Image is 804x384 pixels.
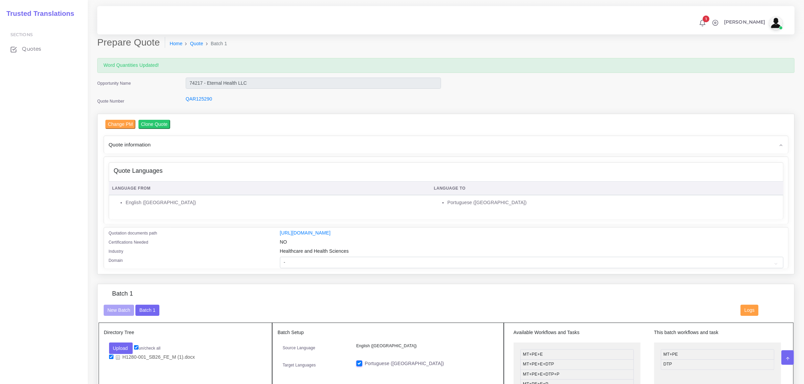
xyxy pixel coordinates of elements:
div: Word Quantities Updated! [97,58,795,73]
button: Batch 1 [135,305,159,316]
a: 1 [697,19,708,27]
label: un/check all [134,345,160,351]
h2: Prepare Quote [97,37,165,48]
a: QAR125290 [186,96,212,102]
button: New Batch [104,305,134,316]
h5: Available Workflows and Tasks [514,330,641,335]
h5: Directory Tree [104,330,267,335]
span: 1 [703,16,709,22]
th: Language From [109,182,431,195]
li: MT+PE+E [520,349,634,360]
label: Industry [109,248,124,254]
h4: Batch 1 [112,290,133,298]
a: H1280-001_SB26_FE_M (1).docx [113,354,198,360]
input: Change PM [105,120,136,129]
span: Sections [10,32,33,37]
li: English ([GEOGRAPHIC_DATA]) [126,199,427,206]
th: Language To [430,182,783,195]
span: Logs [745,307,755,313]
div: Quote information [104,136,788,153]
a: Batch 1 [135,307,159,312]
a: Trusted Translations [2,8,74,19]
li: Portuguese ([GEOGRAPHIC_DATA]) [447,199,780,206]
label: Opportunity Name [97,80,131,86]
span: [PERSON_NAME] [724,20,766,24]
li: Batch 1 [203,40,227,47]
li: MT+PE+E+DTP [520,359,634,369]
p: English ([GEOGRAPHIC_DATA]) [356,342,493,350]
label: Portuguese ([GEOGRAPHIC_DATA]) [365,360,444,367]
label: Certifications Needed [109,239,149,245]
label: Domain [109,257,123,264]
label: Target Languages [283,362,316,368]
a: Quotes [5,42,83,56]
div: Healthcare and Health Sciences [275,248,788,257]
li: MT+PE [661,349,774,360]
button: Upload [109,342,133,354]
a: [PERSON_NAME]avatar [721,16,785,30]
input: un/check all [134,345,138,350]
h5: This batch workflows and task [654,330,781,335]
li: MT+PE+E+DTP+P [520,369,634,380]
button: Logs [741,305,758,316]
input: Clone Quote [138,120,171,129]
img: avatar [769,16,783,30]
div: NO [275,239,788,248]
label: Quotation documents path [109,230,157,236]
span: Quote information [109,141,151,148]
li: DTP [661,359,774,369]
h5: Batch Setup [278,330,498,335]
span: Quotes [22,45,41,53]
a: [URL][DOMAIN_NAME] [280,230,331,236]
h4: Quote Languages [114,167,163,175]
a: New Batch [104,307,134,312]
label: Quote Number [97,98,124,104]
label: Source Language [283,345,315,351]
h2: Trusted Translations [2,9,74,18]
a: Home [170,40,183,47]
a: Quote [190,40,203,47]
